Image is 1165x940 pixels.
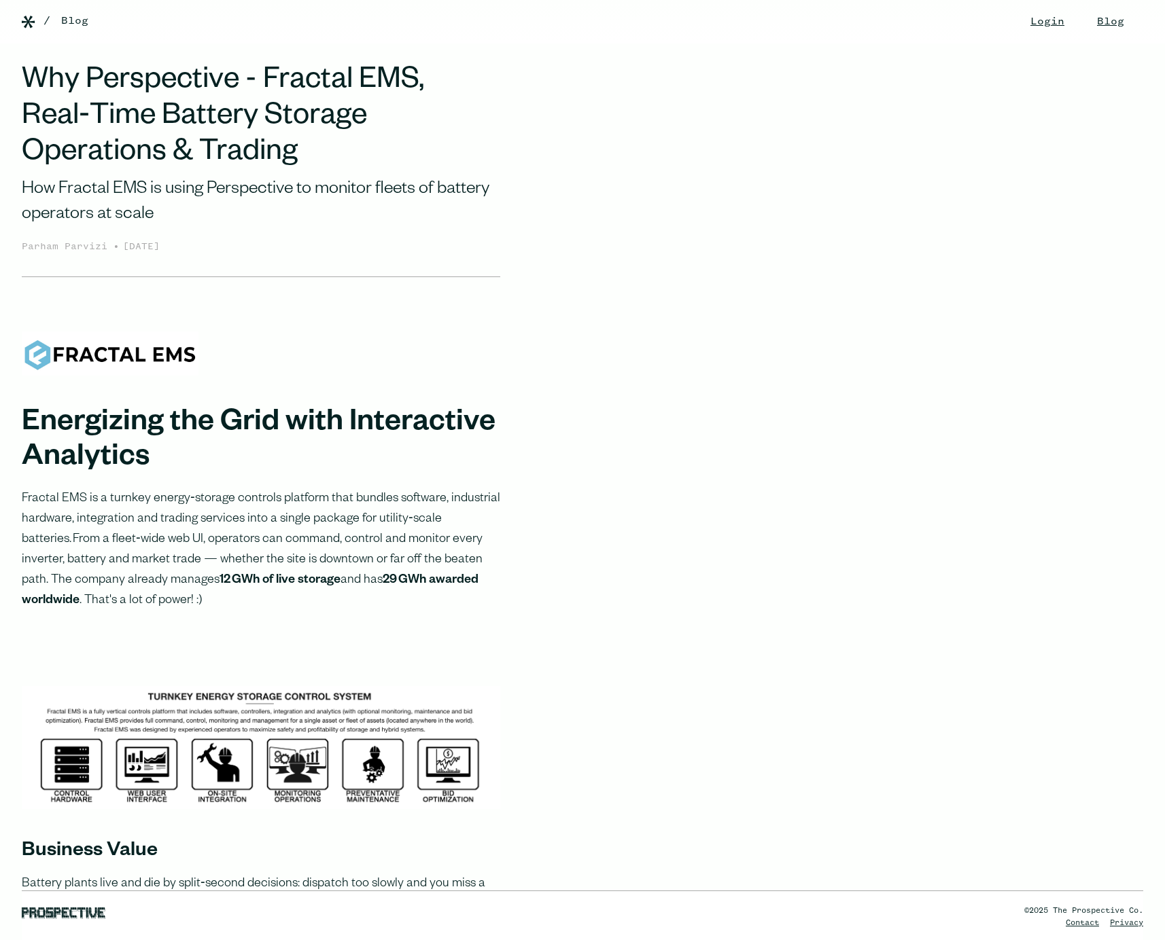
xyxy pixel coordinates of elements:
[113,238,120,255] div: •
[22,409,495,476] strong: Energizing the Grid with Interactive Analytics
[22,633,500,653] p: ‍
[44,13,50,29] div: /
[1110,919,1143,927] a: Privacy
[1066,919,1099,927] a: Contact
[61,13,88,29] a: Blog
[22,240,113,255] div: Parham Parvizi
[220,574,341,587] strong: 12 GWh of live storage
[22,489,500,611] p: Fractal EMS is a turnkey energy‑storage controls platform that bundles software, industrial hardw...
[22,574,479,608] strong: 29 GWh awarded worldwide
[22,842,158,863] strong: Business Value
[123,240,160,255] div: [DATE]
[22,65,500,173] h1: Why Perspective - Fractal EMS, Real‑Time Battery Storage Operations & Trading
[1024,905,1143,917] div: ©2025 The Prospective Co.
[22,178,500,228] div: How Fractal EMS is using Perspective to monitor fleets of battery operators at scale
